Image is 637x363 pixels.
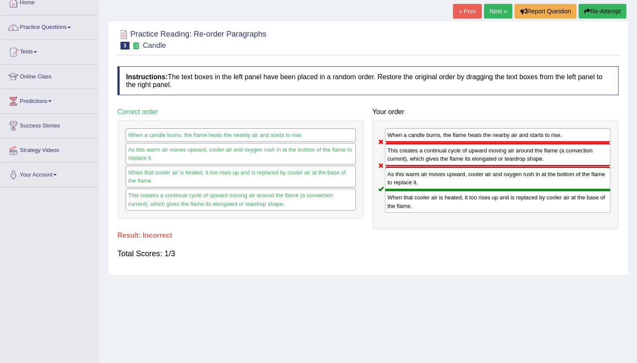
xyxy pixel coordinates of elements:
[0,114,98,135] a: Success Stories
[514,4,576,19] button: Report Question
[385,190,611,212] div: When that cooler air is heated, it too rises up and is replaced by cooler air at the base of the ...
[0,138,98,160] a: Strategy Videos
[117,28,266,50] h2: Practice Reading: Re-order Paragraphs
[126,189,356,210] div: This creates a continual cycle of upward moving air around the flame (a convection current), whic...
[132,42,141,50] small: Exam occurring question
[120,42,129,50] span: 3
[143,41,166,50] small: Candle
[484,4,512,19] a: Next »
[453,4,481,19] a: « Prev
[126,143,356,164] div: As this warm air moves upward, cooler air and oxygen rush in at the bottom of the flame to replac...
[117,66,619,95] h4: The text boxes in the left panel have been placed in a random order. Restore the original order b...
[385,128,611,143] div: When a candle burns, the flame heats the nearby air and starts to rise.
[126,166,356,187] div: When that cooler air is heated, it too rises up and is replaced by cooler air at the base of the ...
[0,16,98,37] a: Practice Questions
[372,108,619,116] h4: Your order
[385,167,611,190] div: As this warm air moves upward, cooler air and oxygen rush in at the bottom of the flame to replac...
[0,65,98,86] a: Online Class
[117,243,619,264] div: Total Scores: 1/3
[126,128,356,142] div: When a candle burns, the flame heats the nearby air and starts to rise.
[0,40,98,62] a: Tests
[0,163,98,184] a: Your Account
[117,108,364,116] h4: Correct order
[117,232,619,239] h4: Result:
[385,143,611,166] div: This creates a continual cycle of upward moving air around the flame (a convection current), whic...
[126,73,168,81] b: Instructions:
[579,4,626,19] button: Re-Attempt
[0,89,98,111] a: Predictions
